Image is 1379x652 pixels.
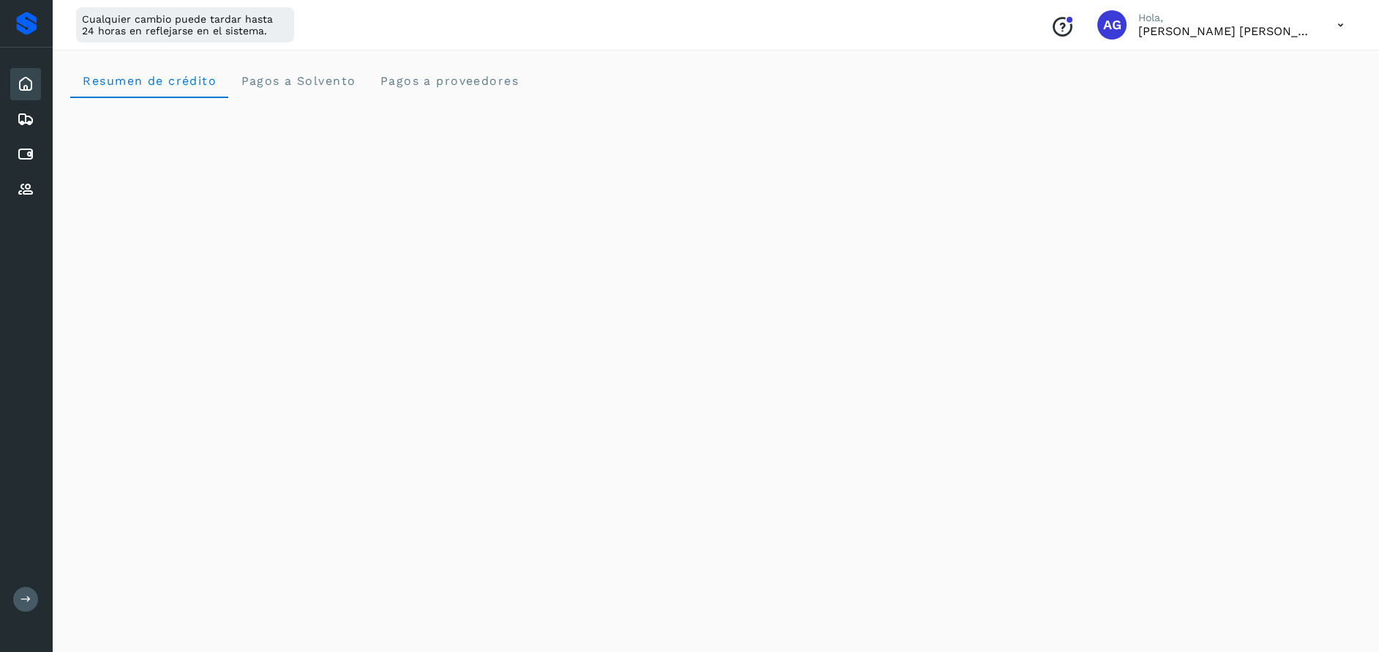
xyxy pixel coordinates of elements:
div: Inicio [10,68,41,100]
span: Resumen de crédito [82,74,217,88]
span: Pagos a proveedores [379,74,519,88]
span: Pagos a Solvento [240,74,356,88]
div: Cualquier cambio puede tardar hasta 24 horas en reflejarse en el sistema. [76,7,294,42]
p: Abigail Gonzalez Leon [1138,24,1314,38]
div: Proveedores [10,173,41,206]
div: Cuentas por pagar [10,138,41,171]
div: Embarques [10,103,41,135]
p: Hola, [1138,12,1314,24]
